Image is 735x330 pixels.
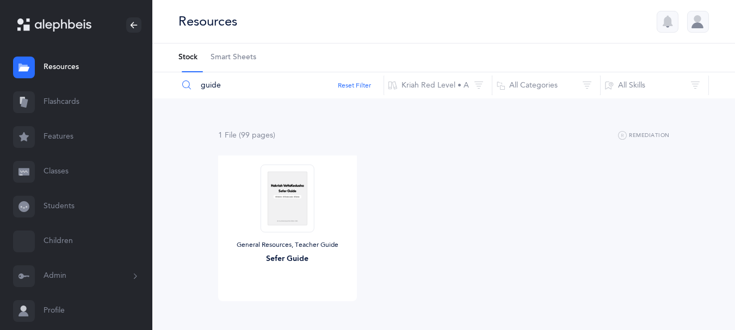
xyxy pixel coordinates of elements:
[261,164,314,232] img: Sefer_Guide_thumbnail_1755116119.png
[227,241,348,250] div: General Resources, Teacher Guide
[178,13,237,30] div: Resources
[618,129,670,142] button: Remediation
[270,131,273,140] span: s
[239,131,275,140] span: (99 page )
[384,72,492,98] button: Kriah Red Level • A
[681,276,722,317] iframe: Drift Widget Chat Controller
[178,72,384,98] input: Search Resources
[338,80,371,90] button: Reset Filter
[600,72,709,98] button: All Skills
[227,253,348,265] div: Sefer Guide
[211,52,256,63] span: Smart Sheets
[492,72,601,98] button: All Categories
[218,131,237,140] span: 1 File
